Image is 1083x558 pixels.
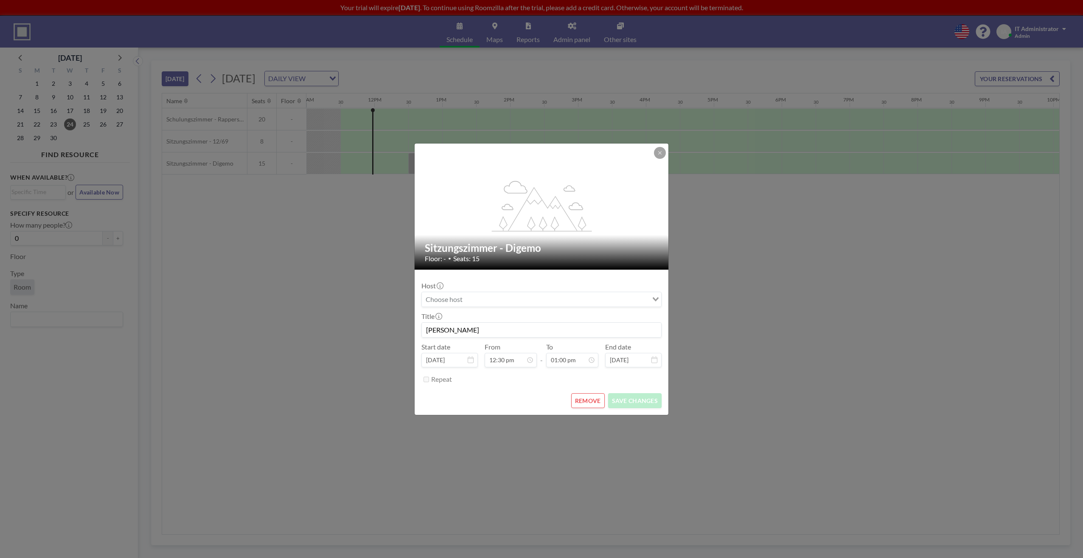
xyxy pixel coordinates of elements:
label: From [485,343,500,351]
span: Seats: 15 [453,254,480,263]
span: - [540,346,543,364]
input: (No title) [422,323,661,337]
h2: Sitzungszimmer - Digemo [425,242,659,254]
input: Search for option [423,294,651,305]
label: Host [421,282,443,290]
div: Search for option [422,292,661,307]
g: flex-grow: 1.2; [492,180,592,231]
label: Start date [421,343,450,351]
label: Title [421,312,441,321]
label: End date [605,343,631,351]
button: SAVE CHANGES [608,393,662,408]
label: To [546,343,553,351]
label: Repeat [431,375,452,383]
span: • [448,255,451,262]
button: REMOVE [571,393,605,408]
span: Floor: - [425,254,446,263]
